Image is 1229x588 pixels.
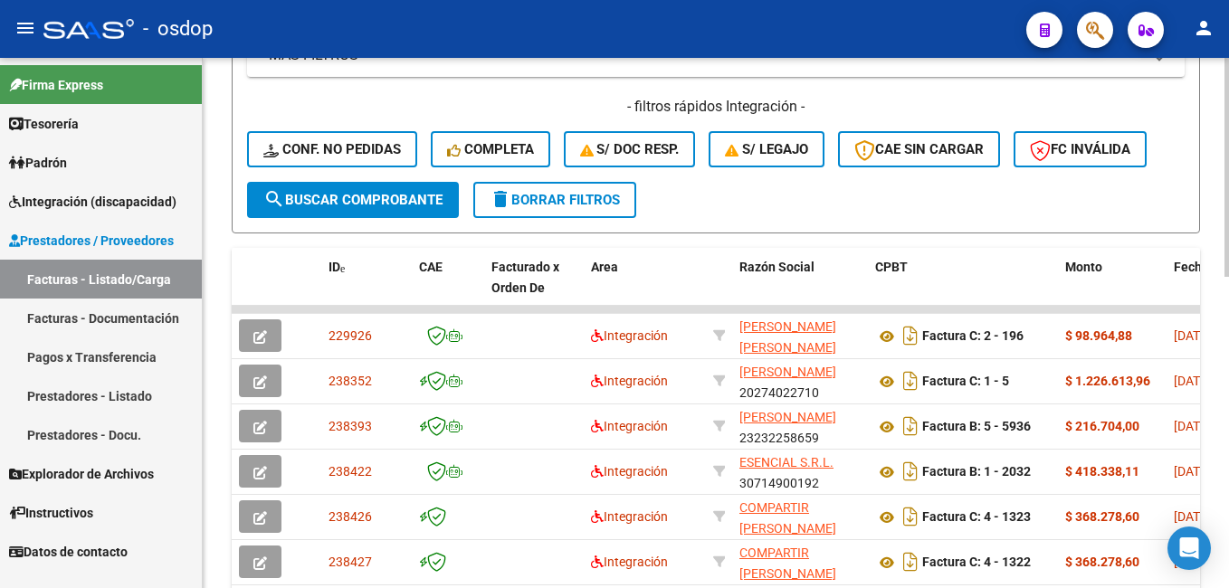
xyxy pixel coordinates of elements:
[739,407,861,445] div: 23232258659
[1065,509,1139,524] strong: $ 368.278,60
[739,498,861,536] div: 30714286095
[484,248,584,327] datatable-header-cell: Facturado x Orden De
[1174,419,1211,433] span: [DATE]
[591,464,668,479] span: Integración
[591,260,618,274] span: Area
[591,328,668,343] span: Integración
[739,365,836,379] span: [PERSON_NAME]
[473,182,636,218] button: Borrar Filtros
[329,328,372,343] span: 229926
[1065,555,1139,569] strong: $ 368.278,60
[899,366,922,395] i: Descargar documento
[490,188,511,210] mat-icon: delete
[1193,17,1215,39] mat-icon: person
[9,192,176,212] span: Integración (discapacidad)
[9,153,67,173] span: Padrón
[922,375,1009,389] strong: Factura C: 1 - 5
[899,502,922,531] i: Descargar documento
[1174,328,1211,343] span: [DATE]
[580,141,680,157] span: S/ Doc Resp.
[1030,141,1130,157] span: FC Inválida
[1065,464,1139,479] strong: $ 418.338,11
[9,75,103,95] span: Firma Express
[9,503,93,523] span: Instructivos
[447,141,534,157] span: Completa
[247,131,417,167] button: Conf. no pedidas
[1065,419,1139,433] strong: $ 216.704,00
[922,465,1031,479] strong: Factura B: 1 - 2032
[412,248,484,327] datatable-header-cell: CAE
[591,509,668,524] span: Integración
[431,131,550,167] button: Completa
[321,248,412,327] datatable-header-cell: ID
[739,410,836,424] span: [PERSON_NAME]
[1058,248,1167,327] datatable-header-cell: Monto
[1174,509,1211,524] span: [DATE]
[14,17,36,39] mat-icon: menu
[739,543,861,581] div: 30714286095
[899,412,922,441] i: Descargar documento
[739,260,815,274] span: Razón Social
[329,419,372,433] span: 238393
[419,260,443,274] span: CAE
[922,329,1024,344] strong: Factura C: 2 - 196
[1174,464,1211,479] span: [DATE]
[591,419,668,433] span: Integración
[709,131,824,167] button: S/ legajo
[739,455,834,469] span: ESENCIAL S.R.L.
[9,542,128,562] span: Datos de contacto
[584,248,706,327] datatable-header-cell: Area
[329,260,340,274] span: ID
[9,464,154,484] span: Explorador de Archivos
[329,555,372,569] span: 238427
[922,555,1031,570] strong: Factura C: 4 - 1322
[899,457,922,486] i: Descargar documento
[143,9,213,49] span: - osdop
[263,188,285,210] mat-icon: search
[922,510,1031,525] strong: Factura C: 4 - 1323
[1065,328,1132,343] strong: $ 98.964,88
[1065,260,1102,274] span: Monto
[329,374,372,388] span: 238352
[899,321,922,350] i: Descargar documento
[9,231,174,251] span: Prestadores / Proveedores
[1065,374,1150,388] strong: $ 1.226.613,96
[875,260,908,274] span: CPBT
[899,547,922,576] i: Descargar documento
[854,141,984,157] span: CAE SIN CARGAR
[564,131,696,167] button: S/ Doc Resp.
[739,362,861,400] div: 20274022710
[732,248,868,327] datatable-header-cell: Razón Social
[725,141,808,157] span: S/ legajo
[247,182,459,218] button: Buscar Comprobante
[263,141,401,157] span: Conf. no pedidas
[1167,526,1211,570] div: Open Intercom Messenger
[490,192,620,208] span: Borrar Filtros
[591,374,668,388] span: Integración
[739,317,861,355] div: 27187996894
[739,319,836,355] span: [PERSON_NAME] [PERSON_NAME]
[739,452,861,490] div: 30714900192
[868,248,1058,327] datatable-header-cell: CPBT
[263,192,443,208] span: Buscar Comprobante
[838,131,1000,167] button: CAE SIN CARGAR
[329,509,372,524] span: 238426
[922,420,1031,434] strong: Factura B: 5 - 5936
[247,97,1185,117] h4: - filtros rápidos Integración -
[9,114,79,134] span: Tesorería
[329,464,372,479] span: 238422
[1014,131,1147,167] button: FC Inválida
[1174,374,1211,388] span: [DATE]
[591,555,668,569] span: Integración
[491,260,559,295] span: Facturado x Orden De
